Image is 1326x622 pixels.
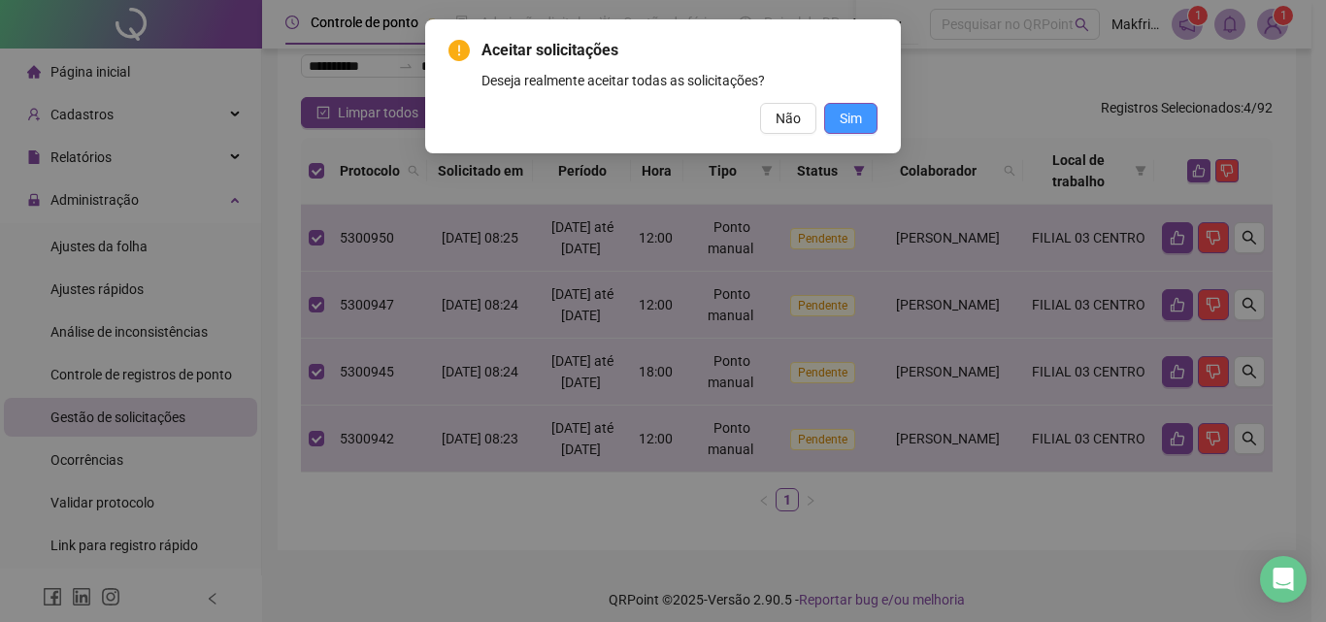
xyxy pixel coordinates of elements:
[481,70,878,91] div: Deseja realmente aceitar todas as solicitações?
[1260,556,1307,603] div: Open Intercom Messenger
[448,40,470,61] span: exclamation-circle
[760,103,816,134] button: Não
[824,103,878,134] button: Sim
[481,39,878,62] span: Aceitar solicitações
[776,108,801,129] span: Não
[840,108,862,129] span: Sim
